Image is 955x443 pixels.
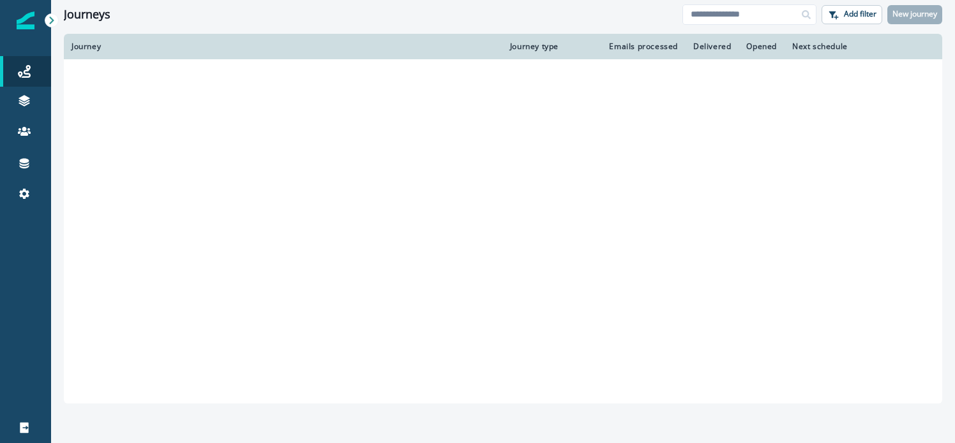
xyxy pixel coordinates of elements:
[71,41,495,52] div: Journey
[746,41,777,52] div: Opened
[64,8,110,22] h1: Journeys
[510,41,589,52] div: Journey type
[844,10,876,18] p: Add filter
[693,41,731,52] div: Delivered
[887,5,942,24] button: New journey
[792,41,903,52] div: Next schedule
[892,10,937,18] p: New journey
[605,41,678,52] div: Emails processed
[822,5,882,24] button: Add filter
[17,11,34,29] img: Inflection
